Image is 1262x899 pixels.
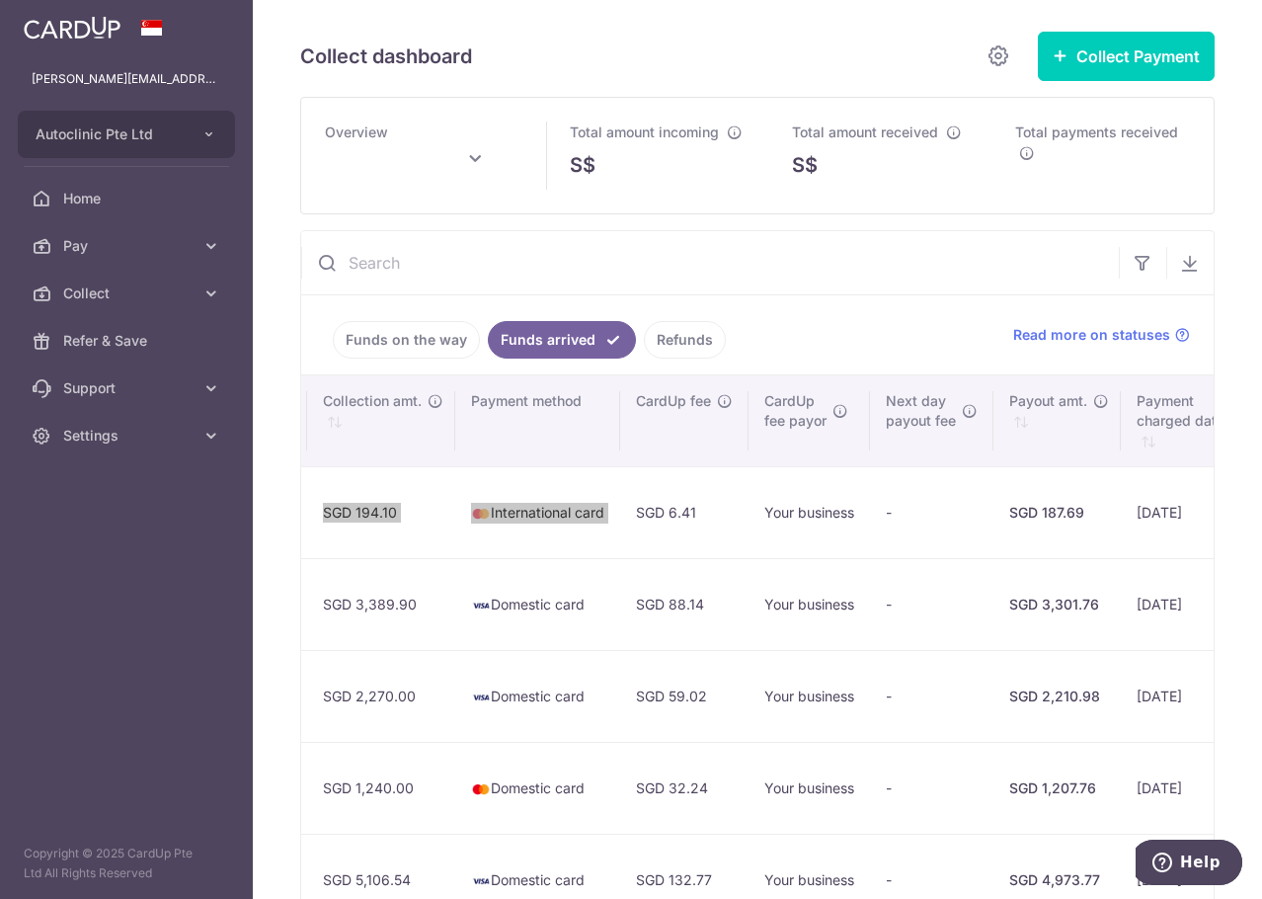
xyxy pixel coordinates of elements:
span: Settings [63,426,194,446]
span: Total amount received [792,123,938,140]
span: Home [63,189,194,208]
img: CardUp [24,16,120,40]
td: International card [455,466,620,558]
th: Collection amt. : activate to sort column ascending [307,375,455,466]
button: Autoclinic Pte Ltd [18,111,235,158]
td: Domestic card [455,742,620,834]
td: SGD 194.10 [307,466,455,558]
div: SGD 187.69 [1009,503,1105,523]
td: SGD 59.02 [620,650,749,742]
span: S$ [570,150,595,180]
th: Payment method [455,375,620,466]
td: - [870,466,993,558]
p: [PERSON_NAME][EMAIL_ADDRESS][PERSON_NAME][DOMAIN_NAME] [32,69,221,89]
th: Next daypayout fee [870,375,993,466]
span: Payment charged date [1137,391,1224,431]
img: visa-sm-192604c4577d2d35970c8ed26b86981c2741ebd56154ab54ad91a526f0f24972.png [471,596,491,615]
td: Your business [749,742,870,834]
td: Domestic card [455,558,620,650]
a: Refunds [644,321,726,359]
td: SGD 1,240.00 [307,742,455,834]
div: SGD 4,973.77 [1009,870,1105,890]
td: [DATE] [1121,466,1258,558]
td: [DATE] [1121,742,1258,834]
th: CardUp fee [620,375,749,466]
span: S$ [792,150,818,180]
td: Your business [749,558,870,650]
span: Overview [325,123,388,140]
button: Collect Payment [1038,32,1215,81]
td: - [870,650,993,742]
td: [DATE] [1121,558,1258,650]
td: Domestic card [455,650,620,742]
span: Next day payout fee [886,391,956,431]
span: Collection amt. [323,391,422,411]
span: Total amount incoming [570,123,719,140]
a: Read more on statuses [1013,325,1190,345]
span: Support [63,378,194,398]
h5: Collect dashboard [300,41,472,72]
span: CardUp fee [636,391,711,411]
td: SGD 3,389.90 [307,558,455,650]
span: Payout amt. [1009,391,1087,411]
span: Refer & Save [63,331,194,351]
td: - [870,742,993,834]
img: mastercard-sm-87a3fd1e0bddd137fecb07648320f44c262e2538e7db6024463105ddbc961eb2.png [471,504,491,524]
img: visa-sm-192604c4577d2d35970c8ed26b86981c2741ebd56154ab54ad91a526f0f24972.png [471,871,491,891]
img: visa-sm-192604c4577d2d35970c8ed26b86981c2741ebd56154ab54ad91a526f0f24972.png [471,688,491,707]
td: Your business [749,466,870,558]
td: [DATE] [1121,650,1258,742]
td: SGD 6.41 [620,466,749,558]
span: Collect [63,284,194,303]
span: Total payments received [1015,123,1178,140]
span: Pay [63,236,194,256]
td: SGD 2,270.00 [307,650,455,742]
th: Paymentcharged date : activate to sort column ascending [1121,375,1258,466]
div: SGD 3,301.76 [1009,595,1105,614]
span: Read more on statuses [1013,325,1170,345]
td: - [870,558,993,650]
iframe: Opens a widget where you can find more information [1136,840,1242,889]
span: Help [44,14,85,32]
span: CardUp fee payor [764,391,827,431]
td: Your business [749,650,870,742]
div: SGD 2,210.98 [1009,687,1105,706]
span: Autoclinic Pte Ltd [36,124,182,144]
a: Funds arrived [488,321,636,359]
th: Payout amt. : activate to sort column ascending [993,375,1121,466]
td: SGD 88.14 [620,558,749,650]
img: mastercard-sm-87a3fd1e0bddd137fecb07648320f44c262e2538e7db6024463105ddbc961eb2.png [471,779,491,799]
th: CardUpfee payor [749,375,870,466]
input: Search [301,231,1119,294]
div: SGD 1,207.76 [1009,778,1105,798]
td: SGD 32.24 [620,742,749,834]
a: Funds on the way [333,321,480,359]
